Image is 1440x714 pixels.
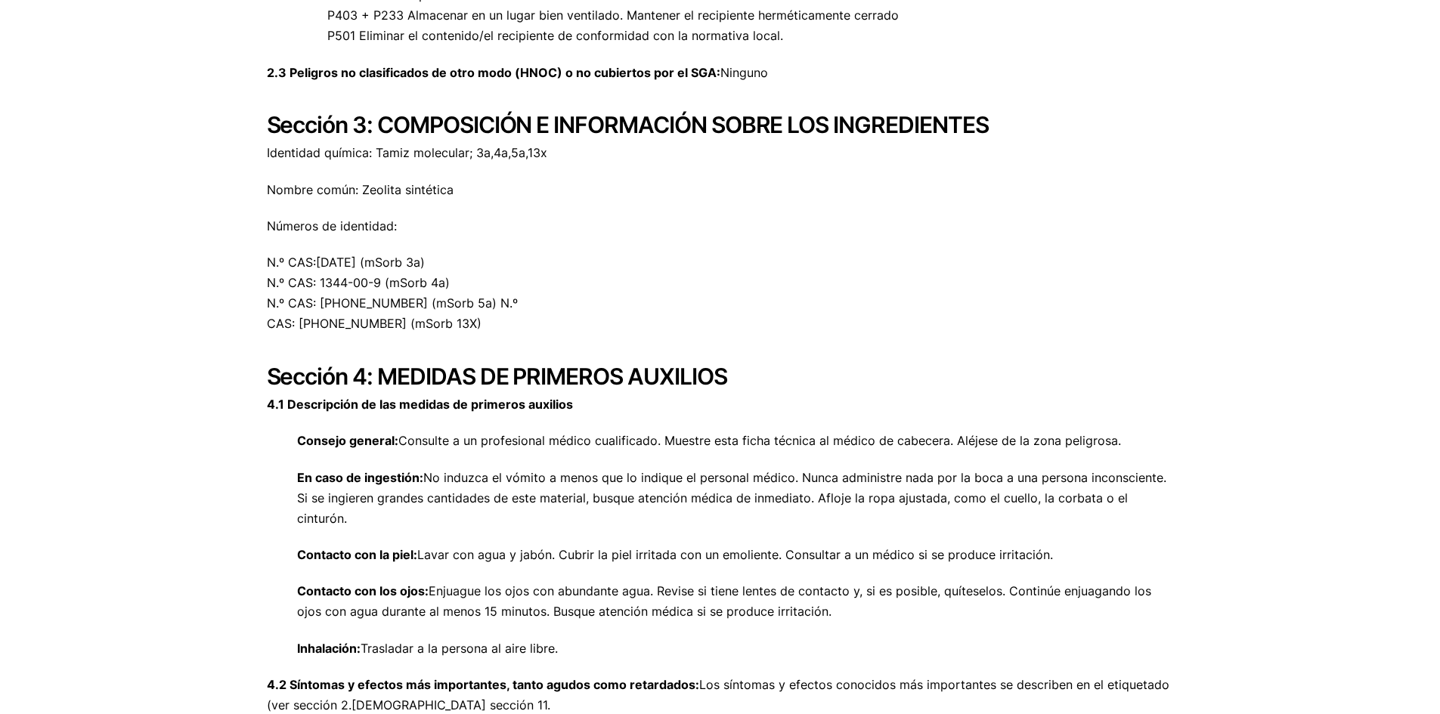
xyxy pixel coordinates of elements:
font: Ninguno [720,65,768,80]
font: Nombre común: Zeolita sintética [267,182,454,197]
font: CAS: [PHONE_NUMBER] (mSorb 13X) [267,316,482,331]
font: Identidad química: Tamiz molecular; 3a,4a,5a,13x [267,145,547,160]
font: 4.2 Síntomas y efectos más importantes, tanto agudos como retardados: [267,677,699,692]
font: Consejo general: [297,433,398,448]
font: Inhalación: [297,641,361,656]
font: 2.3 Peligros no clasificados de otro modo (HNOC) o no cubiertos por el SGA: [267,65,720,80]
font: Trasladar a la persona al aire libre. [361,641,558,656]
font: No induzca el vómito a menos que lo indique el personal médico. Nunca administre nada por la boca... [297,470,1166,526]
font: Contacto con los ojos: [297,583,429,598]
font: N.º CAS: [PHONE_NUMBER] (mSorb 5a) N.º [267,295,518,311]
font: Números de identidad: [267,218,397,233]
font: Contacto con la piel: [297,547,417,562]
font: Consulte a un profesional médico cualificado. Muestre esta ficha técnica al médico de cabecera. A... [398,433,1121,448]
font: N.º CAS: 1344-00-9 (mSorb 4a) [267,275,450,290]
font: Los síntomas y efectos conocidos más importantes se describen en el etiquetado (ver sección 2.[DE... [267,677,1169,712]
font: P501 Eliminar el contenido/el recipiente de conformidad con la normativa local. [327,28,783,43]
font: Sección 4: MEDIDAS DE PRIMEROS AUXILIOS [267,363,727,390]
font: Enjuague los ojos con abundante agua. Revise si tiene lentes de contacto y, si es posible, quítes... [297,583,1151,619]
font: P403 + P233 Almacenar en un lugar bien ventilado. Mantener el recipiente herméticamente cerrado [327,8,899,23]
font: N.º CAS:[DATE] (mSorb 3a) [267,255,425,270]
font: Sección 3: COMPOSICIÓN E INFORMACIÓN SOBRE LOS INGREDIENTES [267,111,989,138]
font: Lavar con agua y jabón. Cubrir la piel irritada con un emoliente. Consultar a un médico si se pro... [417,547,1053,562]
font: En caso de ingestión: [297,470,423,485]
font: 4.1 Descripción de las medidas de primeros auxilios [267,397,573,412]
